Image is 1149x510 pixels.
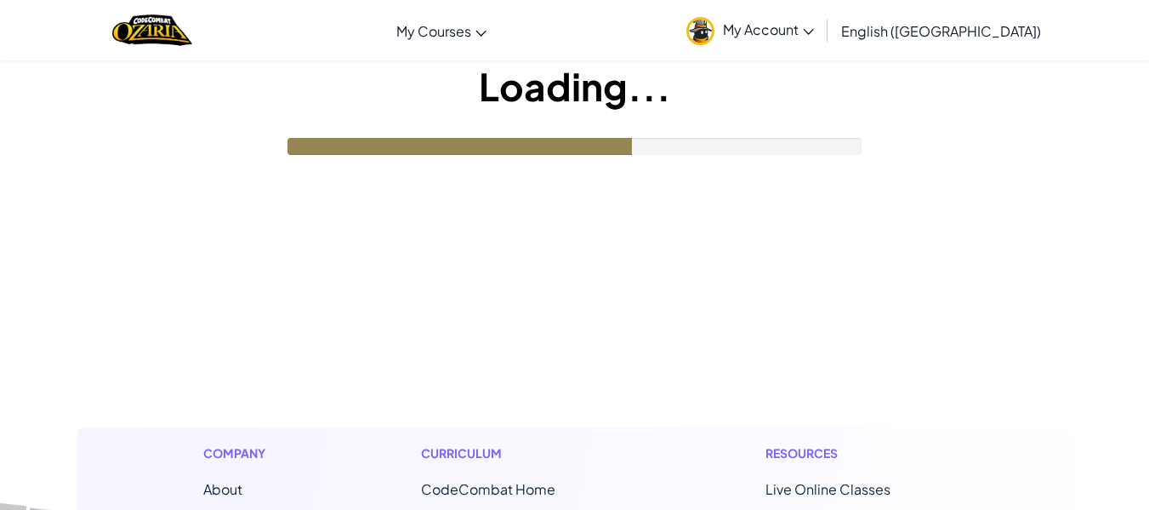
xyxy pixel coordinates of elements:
[765,480,890,498] a: Live Online Classes
[833,8,1049,54] a: English ([GEOGRAPHIC_DATA])
[723,20,814,38] span: My Account
[686,17,714,45] img: avatar
[203,480,242,498] a: About
[388,8,495,54] a: My Courses
[678,3,822,57] a: My Account
[765,444,947,462] h1: Resources
[112,13,191,48] img: Home
[421,480,555,498] span: CodeCombat Home
[421,444,627,462] h1: Curriculum
[203,444,282,462] h1: Company
[112,13,191,48] a: Ozaria by CodeCombat logo
[396,22,471,40] span: My Courses
[841,22,1041,40] span: English ([GEOGRAPHIC_DATA])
